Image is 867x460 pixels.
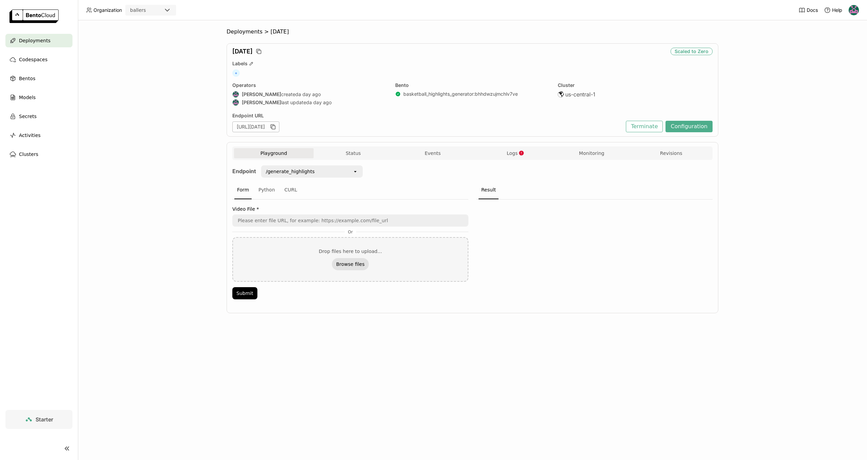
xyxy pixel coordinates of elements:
div: Help [824,7,842,14]
strong: [PERSON_NAME] [242,99,281,106]
span: Codespaces [19,55,47,64]
label: Video File * [232,206,468,212]
img: Harsh Raj [849,5,859,15]
span: + [232,69,240,77]
div: created [232,91,387,98]
span: > [262,28,271,35]
span: Help [832,7,842,13]
input: Please enter file URL, for example: https://example.com/file_url [233,215,468,226]
div: Endpoint URL [232,113,622,119]
div: Scaled to Zero [671,48,713,55]
input: Selected /generate_highlights. [315,168,316,175]
button: Status [314,148,393,158]
button: Monitoring [552,148,632,158]
div: Form [234,181,252,199]
a: Clusters [5,147,72,161]
div: last updated [232,99,387,106]
div: Cluster [558,82,713,88]
span: Logs [507,150,517,156]
nav: Breadcrumbs navigation [227,28,718,35]
img: logo [9,9,59,23]
span: a day ago [309,99,332,106]
span: us-central-1 [565,91,595,98]
div: Drop files here to upload... [319,249,382,254]
div: Result [479,181,499,199]
span: [DATE] [232,48,253,55]
div: Bento [395,82,550,88]
button: Configuration [665,121,713,132]
img: Harsh Raj [233,91,239,97]
button: Revisions [631,148,711,158]
img: Harsh Raj [233,99,239,106]
a: Bentos [5,72,72,85]
button: Submit [232,287,257,299]
strong: [PERSON_NAME] [242,91,281,97]
span: Deployments [19,37,50,45]
span: Starter [36,416,53,423]
svg: open [353,169,358,174]
div: Operators [232,82,387,88]
div: /generate_highlights [266,168,315,175]
a: Codespaces [5,53,72,66]
span: Bentos [19,74,35,83]
span: Activities [19,131,41,139]
span: Secrets [19,112,37,120]
a: Models [5,91,72,104]
span: [DATE] [271,28,289,35]
button: Terminate [626,121,663,132]
div: [URL][DATE] [232,121,279,132]
a: Secrets [5,110,72,123]
span: Deployments [227,28,262,35]
span: Clusters [19,150,38,158]
button: Playground [234,148,314,158]
span: Docs [807,7,818,13]
span: a day ago [298,91,321,97]
strong: Endpoint [232,168,256,175]
a: Deployments [5,34,72,47]
button: Browse files [332,258,368,270]
span: Models [19,93,36,101]
a: basketball_highlights_generator:bhhdwzujmchlv7ve [403,91,518,97]
div: Python [256,181,278,199]
a: Activities [5,129,72,142]
span: Or [344,229,356,235]
a: Starter [5,410,72,429]
span: Organization [93,7,122,13]
button: Events [393,148,472,158]
div: ballers [130,7,146,14]
div: CURL [282,181,300,199]
a: Docs [799,7,818,14]
div: Labels [232,61,713,67]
